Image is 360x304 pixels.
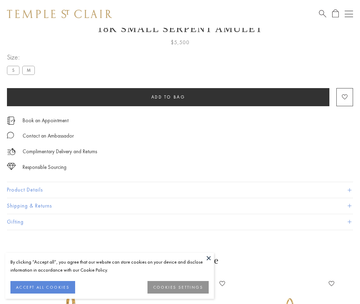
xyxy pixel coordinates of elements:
[345,10,353,18] button: Open navigation
[7,117,15,125] img: icon_appointment.svg
[151,94,185,100] span: Add to bag
[22,66,35,75] label: M
[7,198,353,214] button: Shipping & Returns
[7,147,16,156] img: icon_delivery.svg
[7,66,19,75] label: S
[23,163,66,172] div: Responsible Sourcing
[7,52,38,63] span: Size:
[7,132,14,139] img: MessageIcon-01_2.svg
[7,23,353,34] h1: 18K Small Serpent Amulet
[10,281,75,294] button: ACCEPT ALL COOKIES
[7,88,329,106] button: Add to bag
[10,258,209,274] div: By clicking “Accept all”, you agree that our website can store cookies on your device and disclos...
[23,147,97,156] p: Complimentary Delivery and Returns
[23,117,69,124] a: Book an Appointment
[7,163,16,170] img: icon_sourcing.svg
[332,9,339,18] a: Open Shopping Bag
[23,132,74,140] div: Contact an Ambassador
[319,9,326,18] a: Search
[7,10,112,18] img: Temple St. Clair
[7,182,353,198] button: Product Details
[147,281,209,294] button: COOKIES SETTINGS
[171,38,190,47] span: $5,500
[7,214,353,230] button: Gifting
